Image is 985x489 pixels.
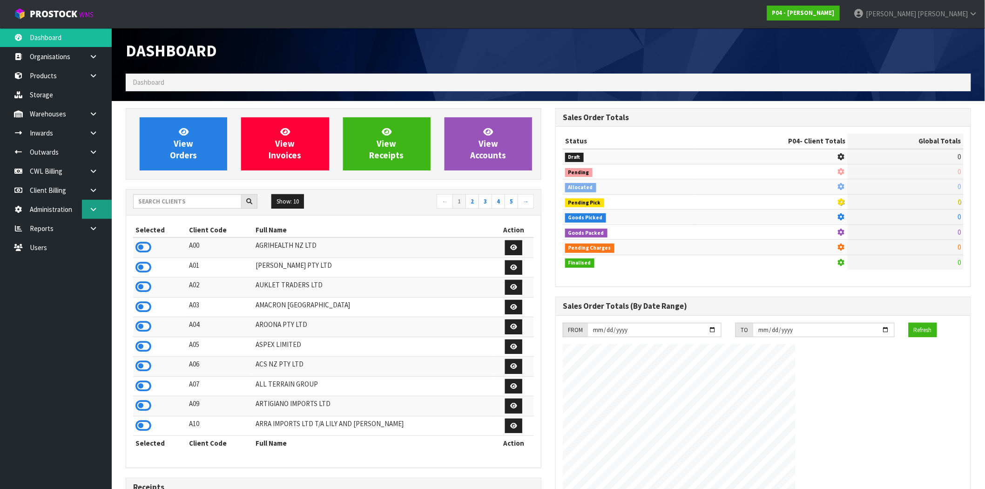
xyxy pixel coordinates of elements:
span: Goods Packed [565,229,607,238]
a: ViewAccounts [445,117,532,170]
td: A02 [187,278,253,298]
td: A06 [187,357,253,377]
th: Selected [133,436,187,451]
td: ARRA IMPORTS LTD T/A LILY AND [PERSON_NAME] [253,416,493,436]
span: View Invoices [269,126,301,161]
span: Allocated [565,183,596,192]
a: ← [437,194,453,209]
a: P04 - [PERSON_NAME] [767,6,840,20]
span: Finalised [565,258,594,268]
td: A09 [187,396,253,416]
button: Show: 10 [271,194,304,209]
th: - Client Totals [695,134,848,149]
span: Dashboard [133,78,164,87]
span: 0 [958,228,961,237]
td: AGRIHEALTH NZ LTD [253,238,493,258]
button: Refresh [909,323,937,338]
span: Pending [565,168,593,177]
nav: Page navigation [340,194,534,211]
a: 4 [492,194,505,209]
span: ProStock [30,8,77,20]
span: Goods Picked [565,213,606,223]
div: TO [735,323,753,338]
a: 2 [466,194,479,209]
td: A03 [187,297,253,317]
a: ViewReceipts [343,117,431,170]
td: AMACRON [GEOGRAPHIC_DATA] [253,297,493,317]
td: A00 [187,238,253,258]
span: View Orders [170,126,197,161]
td: A01 [187,258,253,278]
th: Status [563,134,695,149]
td: AUKLET TRADERS LTD [253,278,493,298]
span: View Accounts [470,126,506,161]
a: 1 [452,194,466,209]
a: → [518,194,534,209]
span: Pending Pick [565,198,604,208]
td: ALL TERRAIN GROUP [253,376,493,396]
th: Action [493,223,534,238]
span: 0 [958,243,961,251]
small: WMS [79,10,94,19]
th: Client Code [187,223,253,238]
th: Selected [133,223,187,238]
td: ACS NZ PTY LTD [253,357,493,377]
td: AROONA PTY LTD [253,317,493,337]
div: FROM [563,323,587,338]
img: cube-alt.png [14,8,26,20]
span: Draft [565,153,584,162]
th: Full Name [253,223,493,238]
span: Pending Charges [565,244,614,253]
td: [PERSON_NAME] PTY LTD [253,258,493,278]
a: ViewInvoices [241,117,329,170]
span: 0 [958,197,961,206]
td: A04 [187,317,253,337]
td: A10 [187,416,253,436]
th: Full Name [253,436,493,451]
span: 0 [958,258,961,267]
a: ViewOrders [140,117,227,170]
td: ARTIGIANO IMPORTS LTD [253,396,493,416]
a: 3 [479,194,492,209]
a: 5 [505,194,518,209]
span: 0 [958,212,961,221]
td: ASPEX LIMITED [253,337,493,357]
h3: Sales Order Totals [563,113,964,122]
td: A07 [187,376,253,396]
th: Client Code [187,436,253,451]
th: Action [493,436,534,451]
input: Search clients [133,194,242,209]
strong: P04 - [PERSON_NAME] [772,9,835,17]
span: Dashboard [126,41,217,61]
span: View Receipts [370,126,404,161]
h3: Sales Order Totals (By Date Range) [563,302,964,311]
td: A05 [187,337,253,357]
